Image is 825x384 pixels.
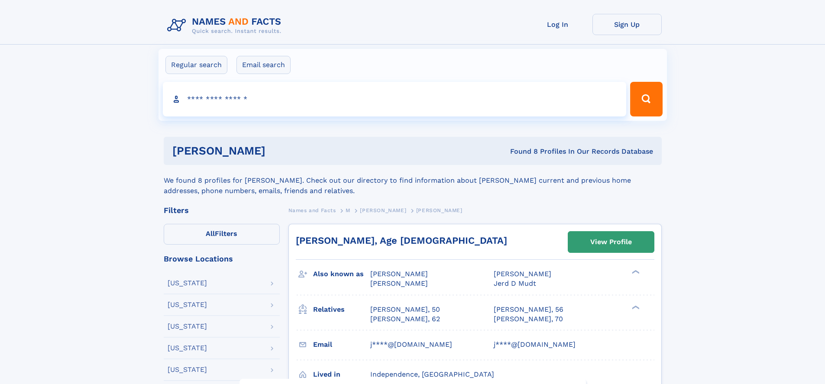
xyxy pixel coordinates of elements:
[168,301,207,308] div: [US_STATE]
[370,314,440,324] a: [PERSON_NAME], 62
[523,14,592,35] a: Log In
[236,56,291,74] label: Email search
[313,267,370,281] h3: Also known as
[164,224,280,245] label: Filters
[164,207,280,214] div: Filters
[494,314,563,324] a: [PERSON_NAME], 70
[494,279,536,287] span: Jerd D Mudt
[630,82,662,116] button: Search Button
[360,207,406,213] span: [PERSON_NAME]
[346,205,350,216] a: M
[296,235,507,246] a: [PERSON_NAME], Age [DEMOGRAPHIC_DATA]
[630,269,640,275] div: ❯
[388,147,653,156] div: Found 8 Profiles In Our Records Database
[592,14,662,35] a: Sign Up
[370,370,494,378] span: Independence, [GEOGRAPHIC_DATA]
[164,255,280,263] div: Browse Locations
[164,14,288,37] img: Logo Names and Facts
[168,366,207,373] div: [US_STATE]
[206,229,215,238] span: All
[568,232,654,252] a: View Profile
[165,56,227,74] label: Regular search
[313,302,370,317] h3: Relatives
[590,232,632,252] div: View Profile
[164,165,662,196] div: We found 8 profiles for [PERSON_NAME]. Check out our directory to find information about [PERSON_...
[370,270,428,278] span: [PERSON_NAME]
[163,82,627,116] input: search input
[416,207,463,213] span: [PERSON_NAME]
[168,280,207,287] div: [US_STATE]
[370,305,440,314] a: [PERSON_NAME], 50
[168,345,207,352] div: [US_STATE]
[494,305,563,314] a: [PERSON_NAME], 56
[168,323,207,330] div: [US_STATE]
[360,205,406,216] a: [PERSON_NAME]
[313,337,370,352] h3: Email
[172,145,388,156] h1: [PERSON_NAME]
[370,279,428,287] span: [PERSON_NAME]
[313,367,370,382] h3: Lived in
[630,304,640,310] div: ❯
[288,205,336,216] a: Names and Facts
[494,270,551,278] span: [PERSON_NAME]
[346,207,350,213] span: M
